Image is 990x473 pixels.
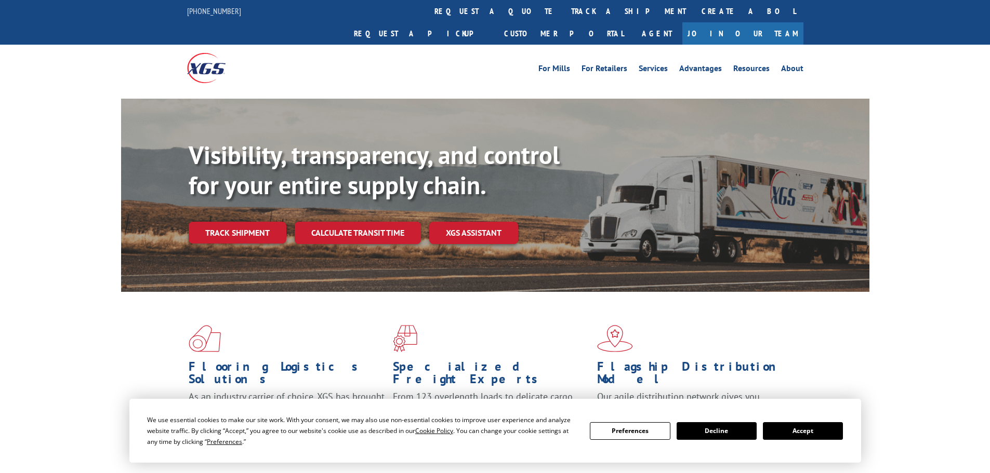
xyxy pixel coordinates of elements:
[639,64,668,76] a: Services
[189,325,221,352] img: xgs-icon-total-supply-chain-intelligence-red
[207,437,242,446] span: Preferences
[763,422,843,440] button: Accept
[582,64,627,76] a: For Retailers
[393,390,589,437] p: From 123 overlength loads to delicate cargo, our experienced staff knows the best way to move you...
[189,139,560,201] b: Visibility, transparency, and control for your entire supply chain.
[393,325,417,352] img: xgs-icon-focused-on-flooring-red
[415,426,453,435] span: Cookie Policy
[129,399,861,463] div: Cookie Consent Prompt
[597,360,794,390] h1: Flagship Distribution Model
[189,222,286,244] a: Track shipment
[682,22,803,45] a: Join Our Team
[631,22,682,45] a: Agent
[733,64,770,76] a: Resources
[590,422,670,440] button: Preferences
[597,325,633,352] img: xgs-icon-flagship-distribution-model-red
[189,360,385,390] h1: Flooring Logistics Solutions
[346,22,496,45] a: Request a pickup
[187,6,241,16] a: [PHONE_NUMBER]
[538,64,570,76] a: For Mills
[393,360,589,390] h1: Specialized Freight Experts
[597,390,788,415] span: Our agile distribution network gives you nationwide inventory management on demand.
[189,390,385,427] span: As an industry carrier of choice, XGS has brought innovation and dedication to flooring logistics...
[429,222,518,244] a: XGS ASSISTANT
[677,422,757,440] button: Decline
[496,22,631,45] a: Customer Portal
[679,64,722,76] a: Advantages
[781,64,803,76] a: About
[295,222,421,244] a: Calculate transit time
[147,414,577,447] div: We use essential cookies to make our site work. With your consent, we may also use non-essential ...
